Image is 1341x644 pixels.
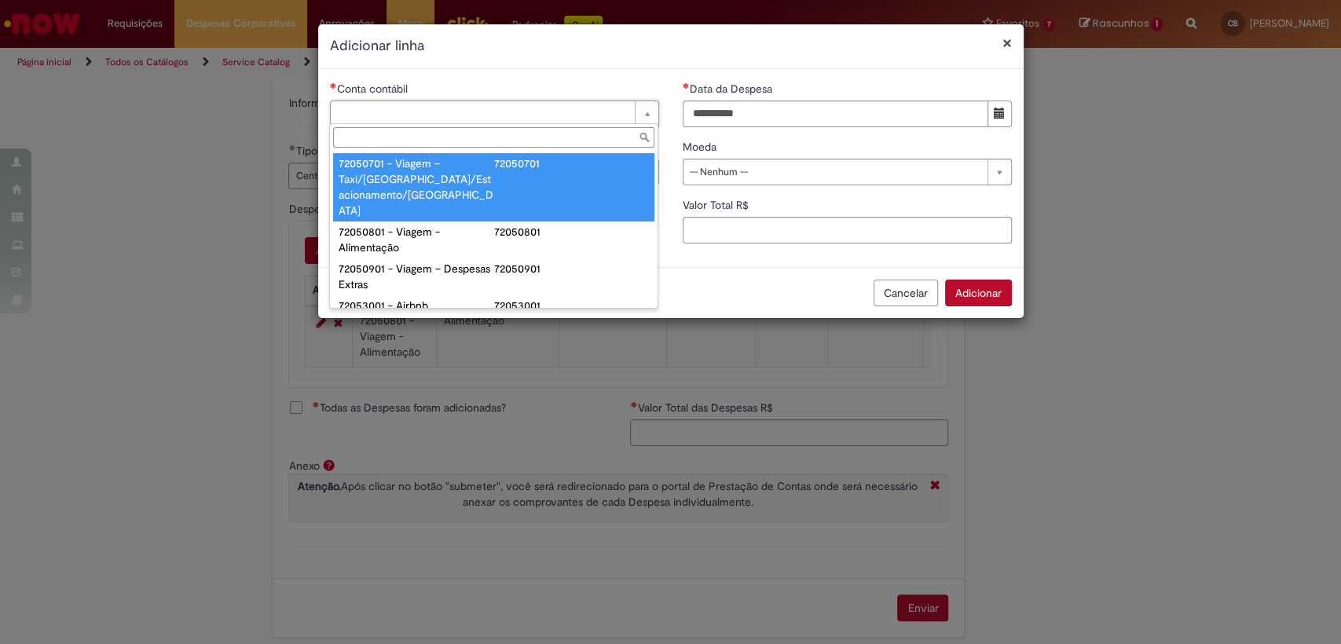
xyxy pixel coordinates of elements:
div: 72050901 [494,261,650,276]
div: 72050901 - Viagem – Despesas Extras [339,261,494,292]
ul: Conta contábil [330,151,658,308]
div: 72050701 [494,156,650,171]
div: 72050801 [494,224,650,240]
div: 72053001 - Airbnb [339,298,494,313]
div: 72050701 - Viagem – Taxi/[GEOGRAPHIC_DATA]/Estacionamento/[GEOGRAPHIC_DATA] [339,156,494,218]
div: 72053001 [494,298,650,313]
div: 72050801 - Viagem - Alimentação [339,224,494,255]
